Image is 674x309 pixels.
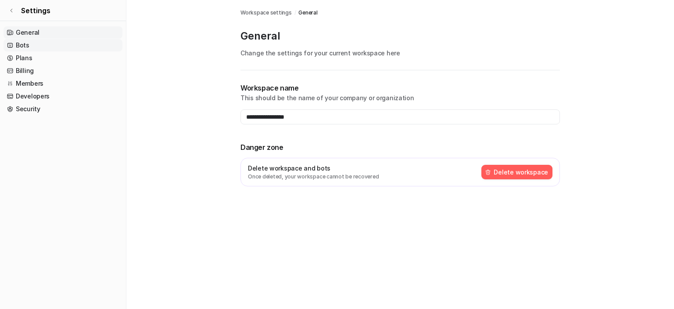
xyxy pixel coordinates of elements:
a: Developers [4,90,122,102]
p: General [240,29,560,43]
p: This should be the name of your company or organization [240,93,560,102]
p: Danger zone [240,142,560,153]
span: Settings [21,5,50,16]
a: Workspace settings [240,9,292,17]
a: Bots [4,39,122,51]
p: Change the settings for your current workspace here [240,48,560,58]
a: General [4,26,122,39]
a: Plans [4,52,122,64]
a: General [298,9,317,17]
a: Members [4,77,122,90]
a: Security [4,103,122,115]
p: Workspace name [240,83,560,93]
a: Billing [4,65,122,77]
button: Delete workspace [481,165,552,179]
p: Delete workspace and bots [248,164,379,173]
p: Once deleted, your workspace cannot be recovered [248,173,379,181]
span: / [294,9,296,17]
